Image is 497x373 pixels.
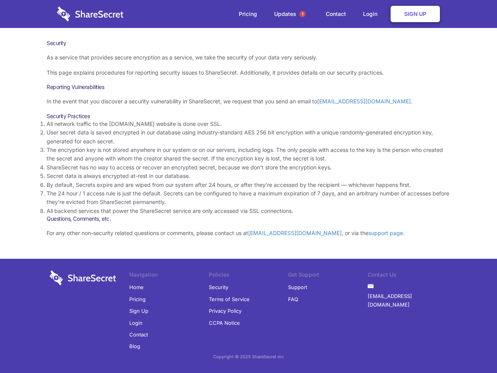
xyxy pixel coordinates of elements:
[47,84,450,91] h3: Reporting Vulnerabilities
[231,2,265,26] a: Pricing
[47,207,450,215] li: All backend services that power the ShareSecret service are only accessed via SSL connections.
[317,98,411,105] a: [EMAIL_ADDRESS][DOMAIN_NAME]
[47,215,450,222] h3: Questions, Comments, etc.
[47,229,450,237] p: For any other non-security related questions or comments, please contact us at , or via the .
[288,270,368,281] li: Get Support
[368,270,447,281] li: Contact Us
[129,317,142,329] a: Login
[209,293,250,305] a: Terms of Service
[368,290,447,311] a: [EMAIL_ADDRESS][DOMAIN_NAME]
[47,68,450,77] p: This page explains procedures for reporting security issues to ShareSecret. Additionally, it prov...
[47,97,450,106] p: In the event that you discover a security vulnerability in ShareSecret, we request that you send ...
[288,293,298,305] a: FAQ
[129,305,148,317] a: Sign Up
[209,317,240,329] a: CCPA Notice
[299,11,306,17] span: 1
[209,281,228,293] a: Security
[47,181,450,189] li: By default, Secrets expire and are wiped from our system after 24 hours, or after they’re accesse...
[47,40,450,47] h1: Security
[47,189,450,207] li: The 24 hour / 1 access rule is just the default. Secrets can be configured to have a maximum expi...
[47,163,450,172] li: ShareSecret has no way to access or recover an encrypted secret, because we don’t store the encry...
[288,281,307,293] a: Support
[129,270,209,281] li: Navigation
[318,2,354,26] a: Contact
[391,6,440,22] a: Sign Up
[129,281,144,293] a: Home
[209,305,242,317] a: Privacy Policy
[47,53,450,62] p: As a service that provides secure encryption as a service, we take the security of your data very...
[47,146,450,163] li: The encryption key is not stored anywhere in our system or on our servers, including logs. The on...
[129,293,146,305] a: Pricing
[209,270,288,281] li: Policies
[47,128,450,146] li: User secret data is saved encrypted in our database using industry-standard AES 256 bit encryptio...
[129,329,148,340] a: Contact
[248,230,342,236] a: [EMAIL_ADDRESS][DOMAIN_NAME]
[355,2,389,26] a: Login
[47,172,450,180] li: Secret data is always encrypted at-rest in our database.
[129,340,140,352] a: Blog
[47,113,450,120] h3: Security Practices
[57,7,123,21] img: logo-wordmark-white-trans-d4663122ce5f474addd5e946df7df03e33cb6a1c49d2221995e7729f52c070b2.svg
[47,120,450,128] li: All network traffic to the [DOMAIN_NAME] website is done over SSL.
[50,270,116,285] img: logo-wordmark-white-trans-d4663122ce5f474addd5e946df7df03e33cb6a1c49d2221995e7729f52c070b2.svg
[368,230,403,236] a: support page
